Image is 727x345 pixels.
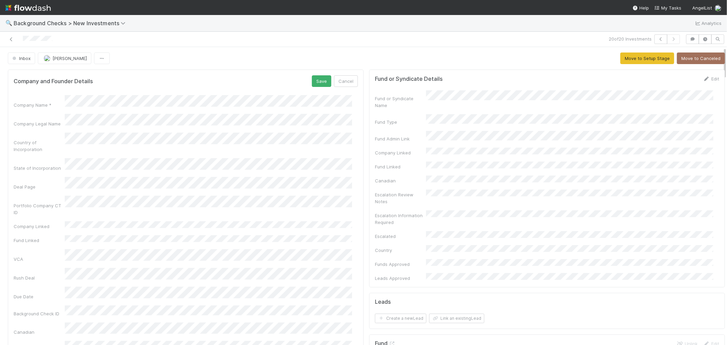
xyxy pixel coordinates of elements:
button: Create a newLead [375,314,426,323]
img: logo-inverted-e16ddd16eac7371096b0.svg [5,2,51,14]
div: Fund Linked [14,237,65,244]
span: [PERSON_NAME] [52,56,87,61]
button: [PERSON_NAME] [38,52,91,64]
h5: Leads [375,299,391,305]
div: Help [633,4,649,11]
button: Move to Setup Stage [620,52,674,64]
div: Fund Admin Link [375,135,426,142]
a: Edit [703,76,719,81]
div: Due Date [14,293,65,300]
div: Canadian [14,329,65,335]
div: Company Legal Name [14,120,65,127]
div: Company Linked [14,223,65,230]
h5: Company and Founder Details [14,78,93,85]
span: 🔍 [5,20,12,26]
button: Inbox [8,52,35,64]
div: Fund or Syndicate Name [375,95,426,109]
div: Escalation Review Notes [375,191,426,205]
span: AngelList [692,5,712,11]
div: Escalation Information Required [375,212,426,226]
a: My Tasks [654,4,681,11]
div: Canadian [375,177,426,184]
div: Funds Approved [375,261,426,268]
img: avatar_cd4e5e5e-3003-49e5-bc76-fd776f359de9.png [44,55,50,62]
button: Move to Canceled [677,52,725,64]
button: Link an existingLead [429,314,484,323]
div: Rush Deal [14,274,65,281]
span: Inbox [11,56,31,61]
div: Escalated [375,233,426,240]
span: 20 of 20 Investments [609,35,652,42]
div: Fund Type [375,119,426,125]
div: State of Incorporation [14,165,65,171]
div: Fund Linked [375,163,426,170]
button: Save [312,75,331,87]
div: Company Linked [375,149,426,156]
img: avatar_cd4e5e5e-3003-49e5-bc76-fd776f359de9.png [715,5,722,12]
div: VCA [14,256,65,262]
h5: Fund or Syndicate Details [375,76,443,82]
span: Background Checks > New Investments [14,20,129,27]
div: Deal Page [14,183,65,190]
div: Leads Approved [375,275,426,282]
div: Country [375,247,426,254]
span: My Tasks [654,5,681,11]
button: Cancel [334,75,358,87]
div: Background Check ID [14,310,65,317]
div: Country of Incorporation [14,139,65,153]
a: Analytics [695,19,722,27]
div: Portfolio Company CT ID [14,202,65,216]
div: Company Name * [14,102,65,108]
